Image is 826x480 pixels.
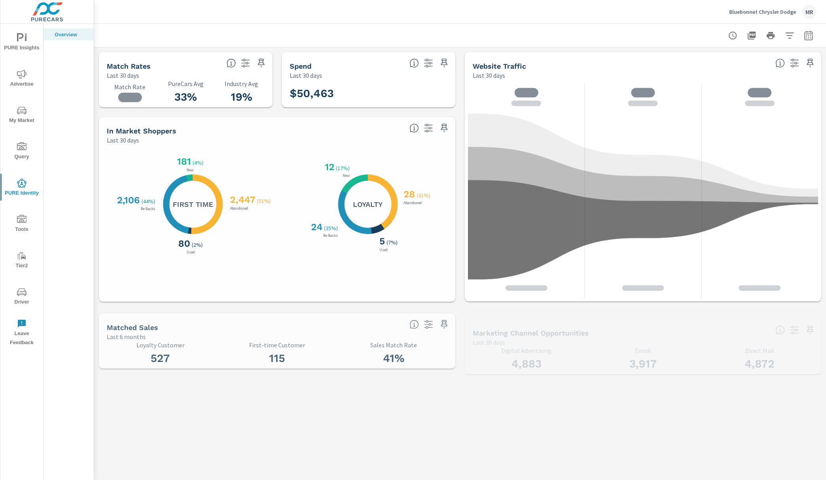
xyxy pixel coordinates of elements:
[107,62,151,70] h5: Match Rates
[218,90,264,104] h3: 19%
[107,352,214,365] h3: 527
[162,90,209,104] h3: 33%
[162,80,209,87] p: PureCars Avg
[0,24,43,351] div: nav menu
[336,165,351,172] p: ( 17% )
[340,341,447,349] p: Sales Match Rate
[290,87,334,100] h3: $50,463
[175,156,191,167] h3: 181
[775,58,785,68] span: All traffic is the data we start with. It’s unique personas over a 30-day period. We don’t consid...
[473,329,589,337] h5: Marketing Channel Opportunities
[3,33,41,52] span: PURE Insights
[218,80,264,87] p: Industry Avg
[177,238,190,249] h3: 80
[804,324,817,336] span: Save this to your personalized report
[141,198,157,205] p: ( 44% )
[402,189,415,200] h3: 28
[402,201,423,205] p: Abandoned
[387,239,399,246] p: ( 7% )
[3,142,41,161] span: Query
[115,195,140,206] h3: 2,106
[309,221,322,232] h3: 24
[257,197,272,204] p: ( 51% )
[417,192,432,199] p: ( 41% )
[473,347,580,354] p: Digital Advertising
[706,347,813,354] p: Direct Mail
[228,206,250,210] p: Abandoned
[107,323,158,332] h5: Matched Sales
[589,357,696,371] h3: 3,917
[378,248,389,252] p: Used
[409,320,419,329] span: Loyalty: Matches that have purchased from the dealership before and purchased within the timefram...
[322,234,339,238] p: Be Backs
[340,352,447,365] h3: 41%
[223,341,330,349] p: First-time Customer
[341,174,351,178] p: New
[139,207,157,211] p: Be Backs
[3,106,41,125] span: My Market
[228,194,255,205] h3: 2,447
[378,236,385,247] h3: 5
[226,58,236,68] span: Match rate: % of Identifiable Traffic. Pure Identity avg: Avg match rate of all PURE Identity cus...
[107,71,139,80] p: Last 30 days
[185,250,196,254] p: Used
[3,287,41,307] span: Driver
[804,57,817,69] span: Save this to your personalized report
[3,215,41,234] span: Tools
[763,28,779,43] button: Print Report
[473,71,505,80] p: Last 30 days
[107,83,153,91] p: Match Rate
[290,62,311,70] h5: Spend
[706,357,813,371] h3: 4,872
[107,341,214,349] p: Loyalty Customer
[223,352,330,365] h3: 115
[107,127,176,135] h5: In Market Shoppers
[744,28,760,43] button: "Export Report to PDF"
[107,135,139,145] p: Last 30 days
[438,57,451,69] span: Save this to your personalized report
[775,325,785,335] span: Matched shoppers that can be exported to each channel type. This is targetable traffic.
[3,178,41,198] span: PURE Identity
[173,200,213,209] h5: First Time
[782,28,798,43] button: Apply Filters
[55,30,87,38] p: Overview
[3,251,41,270] span: Tier2
[801,28,817,43] button: Select Date Range
[473,62,526,70] h5: Website Traffic
[323,161,334,172] h3: 12
[802,5,817,19] div: MR
[192,159,205,166] p: ( 4% )
[353,200,383,209] h5: Loyalty
[43,28,94,40] div: Overview
[438,318,451,331] span: Save this to your personalized report
[3,319,41,347] span: Leave Feedback
[255,57,268,69] span: Save this to your personalized report
[409,58,419,68] span: Total PureCars DigAdSpend. Data sourced directly from the Ad Platforms. Non-Purecars DigAd client...
[290,71,322,80] p: Last 30 days
[3,69,41,89] span: Advertise
[192,241,204,248] p: ( 2% )
[473,337,505,347] p: Last 30 days
[438,122,451,134] span: Save this to your personalized report
[473,357,580,371] h3: 4,883
[107,332,146,341] p: Last 6 months
[589,347,696,354] p: Email
[729,8,796,15] p: Bluebonnet Chrysler Dodge
[185,168,195,172] p: New
[324,225,339,232] p: ( 35% )
[409,123,419,133] span: Loyalty: Matched has purchased from the dealership before and has exhibited a preference through ...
